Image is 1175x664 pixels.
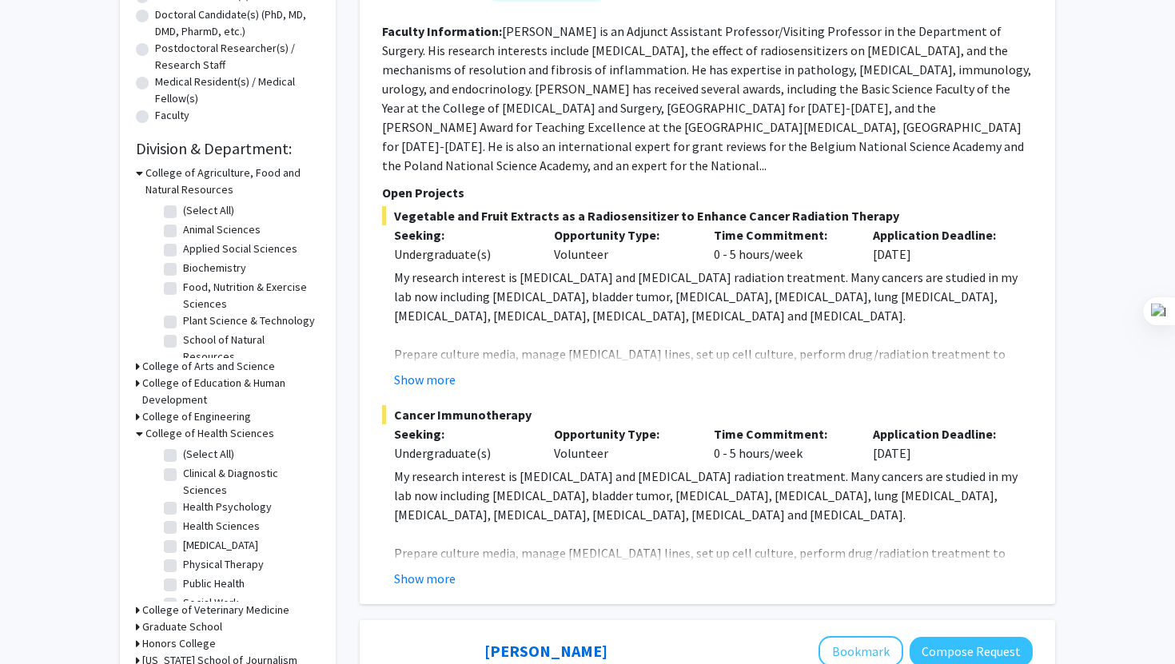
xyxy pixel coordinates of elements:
[873,225,1009,245] p: Application Deadline:
[542,424,702,463] div: Volunteer
[145,165,320,198] h3: College of Agriculture, Food and Natural Resources
[382,206,1033,225] span: Vegetable and Fruit Extracts as a Radiosensitizer to Enhance Cancer Radiation Therapy
[394,370,456,389] button: Show more
[142,602,289,618] h3: College of Veterinary Medicine
[714,225,850,245] p: Time Commitment:
[145,425,274,442] h3: College of Health Sciences
[155,107,189,124] label: Faculty
[702,225,862,264] div: 0 - 5 hours/week
[394,225,530,245] p: Seeking:
[394,424,530,443] p: Seeking:
[394,569,456,588] button: Show more
[554,225,690,245] p: Opportunity Type:
[183,279,316,312] label: Food, Nutrition & Exercise Sciences
[183,499,272,515] label: Health Psychology
[394,545,1014,599] span: Prepare culture media, manage [MEDICAL_DATA] lines, set up cell culture, perform drug/radiation t...
[873,424,1009,443] p: Application Deadline:
[142,408,251,425] h3: College of Engineering
[183,575,245,592] label: Public Health
[554,424,690,443] p: Opportunity Type:
[183,465,316,499] label: Clinical & Diagnostic Sciences
[142,635,216,652] h3: Honors College
[183,221,261,238] label: Animal Sciences
[382,405,1033,424] span: Cancer Immunotherapy
[183,518,260,535] label: Health Sciences
[382,183,1033,202] p: Open Projects
[155,6,320,40] label: Doctoral Candidate(s) (PhD, MD, DMD, PharmD, etc.)
[183,332,316,365] label: School of Natural Resources
[382,23,1031,173] fg-read-more: [PERSON_NAME] is an Adjunct Assistant Professor/Visiting Professor in the Department of Surgery. ...
[183,556,264,573] label: Physical Therapy
[382,23,502,39] b: Faculty Information:
[155,74,320,107] label: Medical Resident(s) / Medical Fellow(s)
[183,241,297,257] label: Applied Social Sciences
[183,312,315,329] label: Plant Science & Technology
[702,424,862,463] div: 0 - 5 hours/week
[394,346,1014,400] span: Prepare culture media, manage [MEDICAL_DATA] lines, set up cell culture, perform drug/radiation t...
[394,468,1018,523] span: My research interest is [MEDICAL_DATA] and [MEDICAL_DATA] radiation treatment. Many cancers are s...
[394,269,1018,324] span: My research interest is [MEDICAL_DATA] and [MEDICAL_DATA] radiation treatment. Many cancers are s...
[183,537,258,554] label: [MEDICAL_DATA]
[155,40,320,74] label: Postdoctoral Researcher(s) / Research Staff
[183,202,234,219] label: (Select All)
[136,139,320,158] h2: Division & Department:
[183,260,246,276] label: Biochemistry
[142,618,222,635] h3: Graduate School
[861,424,1021,463] div: [DATE]
[484,641,607,661] a: [PERSON_NAME]
[183,446,234,463] label: (Select All)
[394,245,530,264] div: Undergraduate(s)
[142,375,320,408] h3: College of Education & Human Development
[142,358,275,375] h3: College of Arts and Science
[394,443,530,463] div: Undergraduate(s)
[714,424,850,443] p: Time Commitment:
[12,592,68,652] iframe: Chat
[861,225,1021,264] div: [DATE]
[183,594,239,611] label: Social Work
[542,225,702,264] div: Volunteer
